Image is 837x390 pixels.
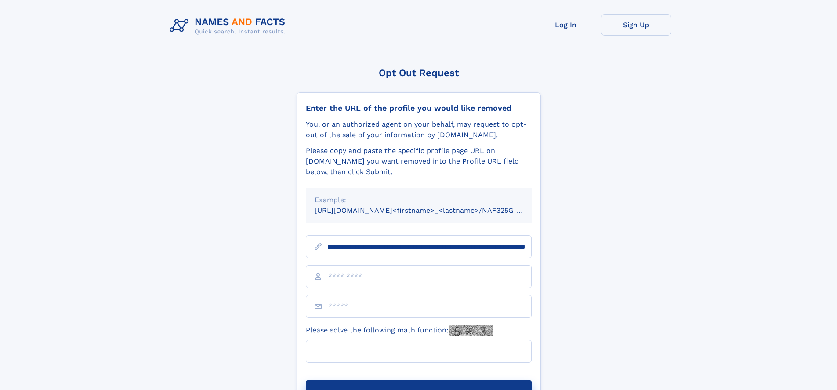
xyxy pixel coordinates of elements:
[297,67,541,78] div: Opt Out Request
[315,206,548,215] small: [URL][DOMAIN_NAME]<firstname>_<lastname>/NAF325G-xxxxxxxx
[315,195,523,205] div: Example:
[601,14,671,36] a: Sign Up
[306,103,532,113] div: Enter the URL of the profile you would like removed
[306,146,532,177] div: Please copy and paste the specific profile page URL on [DOMAIN_NAME] you want removed into the Pr...
[306,325,493,336] label: Please solve the following math function:
[306,119,532,140] div: You, or an authorized agent on your behalf, may request to opt-out of the sale of your informatio...
[166,14,293,38] img: Logo Names and Facts
[531,14,601,36] a: Log In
